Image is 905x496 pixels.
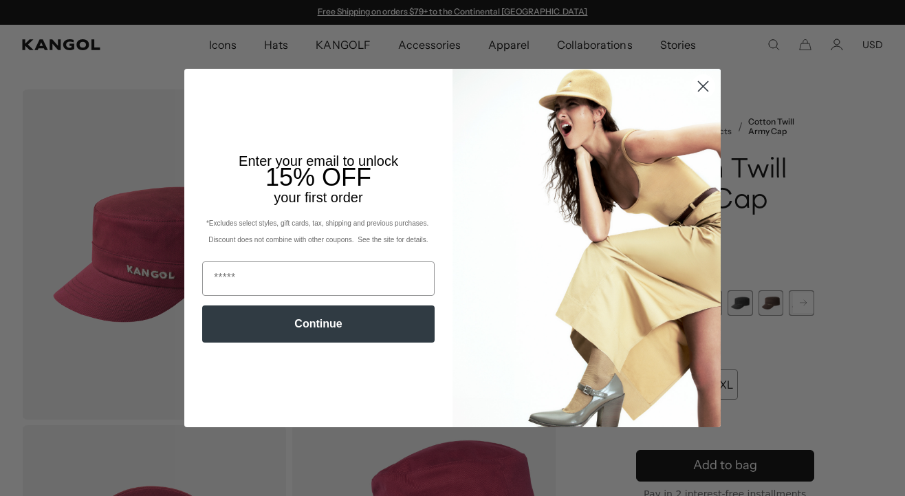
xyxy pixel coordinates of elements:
span: your first order [274,190,362,205]
img: 93be19ad-e773-4382-80b9-c9d740c9197f.jpeg [452,69,721,427]
span: *Excludes select styles, gift cards, tax, shipping and previous purchases. Discount does not comb... [206,219,430,244]
input: Email [202,261,435,296]
span: 15% OFF [265,163,371,191]
span: Enter your email to unlock [239,153,398,169]
button: Close dialog [691,74,715,98]
button: Continue [202,305,435,343]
